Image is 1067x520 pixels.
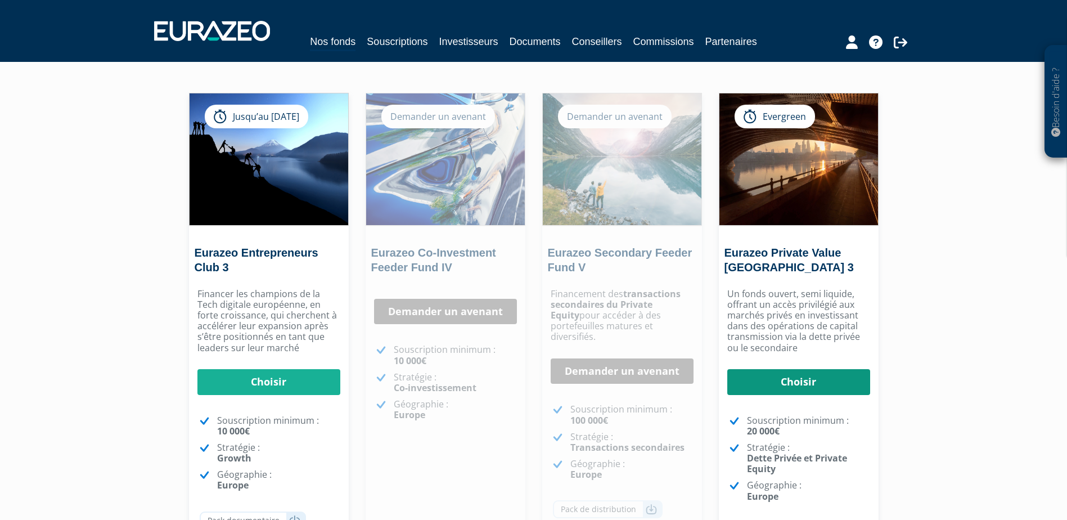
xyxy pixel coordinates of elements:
[374,299,517,325] a: Demander un avenant
[705,34,757,50] a: Partenaires
[570,459,694,480] p: Géographie :
[551,288,681,321] strong: transactions secondaires du Private Equity
[747,480,870,501] p: Géographie :
[551,289,694,343] p: Financement des pour accéder à des portefeuilles matures et diversifiés.
[394,409,425,421] strong: Europe
[570,468,602,481] strong: Europe
[553,500,663,518] a: Pack de distribution
[747,452,847,475] strong: Dette Privée et Private Equity
[439,34,498,50] a: Investisseurs
[394,344,517,366] p: Souscription minimum :
[724,246,854,274] a: Eurazeo Private Value [GEOGRAPHIC_DATA] 3
[548,246,692,274] a: Eurazeo Secondary Feeder Fund V
[570,404,694,425] p: Souscription minimum :
[394,399,517,420] p: Géographie :
[217,452,251,464] strong: Growth
[633,34,694,50] a: Commissions
[197,369,340,395] a: Choisir
[217,442,340,464] p: Stratégie :
[719,93,878,225] img: Eurazeo Private Value Europe 3
[570,432,694,453] p: Stratégie :
[394,382,476,394] strong: Co-investissement
[394,372,517,393] p: Stratégie :
[570,441,685,454] strong: Transactions secondaires
[570,414,608,427] strong: 100 000€
[727,289,870,353] p: Un fonds ouvert, semi liquide, offrant un accès privilégié aux marchés privés en investissant dan...
[735,105,815,128] div: Evergreen
[366,93,525,225] img: Eurazeo Co-Investment Feeder Fund IV
[205,105,308,128] div: Jusqu’au [DATE]
[197,289,340,353] p: Financer les champions de la Tech digitale européenne, en forte croissance, qui cherchent à accél...
[1050,51,1063,153] p: Besoin d'aide ?
[747,442,870,475] p: Stratégie :
[727,369,870,395] a: Choisir
[195,246,318,274] a: Eurazeo Entrepreneurs Club 3
[747,490,778,503] strong: Europe
[310,34,355,51] a: Nos fonds
[217,425,250,437] strong: 10 000€
[217,479,249,491] strong: Europe
[190,93,348,225] img: Eurazeo Entrepreneurs Club 3
[154,21,270,41] img: 1732889491-logotype_eurazeo_blanc_rvb.png
[217,415,340,437] p: Souscription minimum :
[551,358,694,384] a: Demander un avenant
[509,34,560,50] a: Documents
[572,34,622,50] a: Conseillers
[217,469,340,491] p: Géographie :
[747,425,780,437] strong: 20 000€
[381,105,495,128] div: Demander un avenant
[367,34,427,50] a: Souscriptions
[747,415,870,437] p: Souscription minimum :
[558,105,672,128] div: Demander un avenant
[543,93,701,225] img: Eurazeo Secondary Feeder Fund V
[394,355,426,367] strong: 10 000€
[371,246,496,274] a: Eurazeo Co-Investment Feeder Fund IV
